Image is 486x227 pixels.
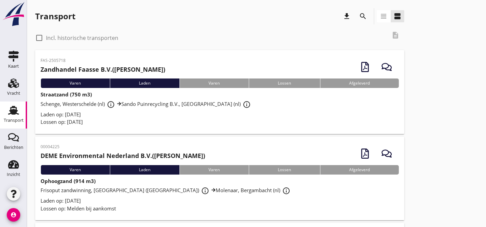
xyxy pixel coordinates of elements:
span: Frisoput zandwinning, [GEOGRAPHIC_DATA] ([GEOGRAPHIC_DATA]) Molenaar, Bergambacht (nl) [41,187,292,194]
i: info_outline [201,187,209,195]
div: Lossen [249,165,320,175]
p: 00004225 [41,144,205,150]
div: Laden [110,165,179,175]
h2: ([PERSON_NAME]) [41,65,165,74]
div: Varen [179,78,249,88]
strong: Ophoogzand (914 m3) [41,178,96,184]
div: Transport [4,118,24,122]
div: Afgeleverd [320,78,399,88]
div: Afgeleverd [320,165,399,175]
div: Vracht [7,91,20,95]
img: logo-small.a267ee39.svg [1,2,26,27]
strong: Straatzand (750 m3) [41,91,92,98]
p: FAS-2505718 [41,58,165,64]
span: Laden op: [DATE] [41,111,81,118]
div: Varen [41,165,110,175]
i: view_headline [380,12,388,20]
div: Transport [35,11,75,22]
i: view_agenda [393,12,402,20]
div: Varen [41,78,110,88]
span: Lossen op: [DATE] [41,118,83,125]
a: FAS-2505718Zandhandel Faasse B.V.([PERSON_NAME])VarenLadenVarenLossenAfgeleverdStraatzand (750 m3... [35,50,404,134]
div: Kaart [8,64,19,68]
div: Inzicht [7,172,20,177]
span: Schenge, Westerschelde (nl) Sando Puinrecycling B.V., [GEOGRAPHIC_DATA] (nl) [41,100,253,107]
i: search [359,12,367,20]
i: info_outline [107,100,115,109]
div: Varen [179,165,249,175]
i: info_outline [282,187,290,195]
label: Incl. historische transporten [46,35,118,41]
strong: Zandhandel Faasse B.V. [41,65,112,73]
span: Laden op: [DATE] [41,197,81,204]
i: download [343,12,351,20]
a: 00004225DEME Environmental Nederland B.V.([PERSON_NAME])VarenLadenVarenLossenAfgeleverdOphoogzand... [35,137,404,221]
h2: ([PERSON_NAME]) [41,151,205,160]
i: account_circle [7,208,20,222]
i: info_outline [243,100,251,109]
div: Berichten [4,145,23,150]
div: Lossen [249,78,320,88]
span: Lossen op: Melden bij aankomst [41,205,116,212]
div: Laden [110,78,179,88]
strong: DEME Environmental Nederland B.V. [41,152,152,160]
